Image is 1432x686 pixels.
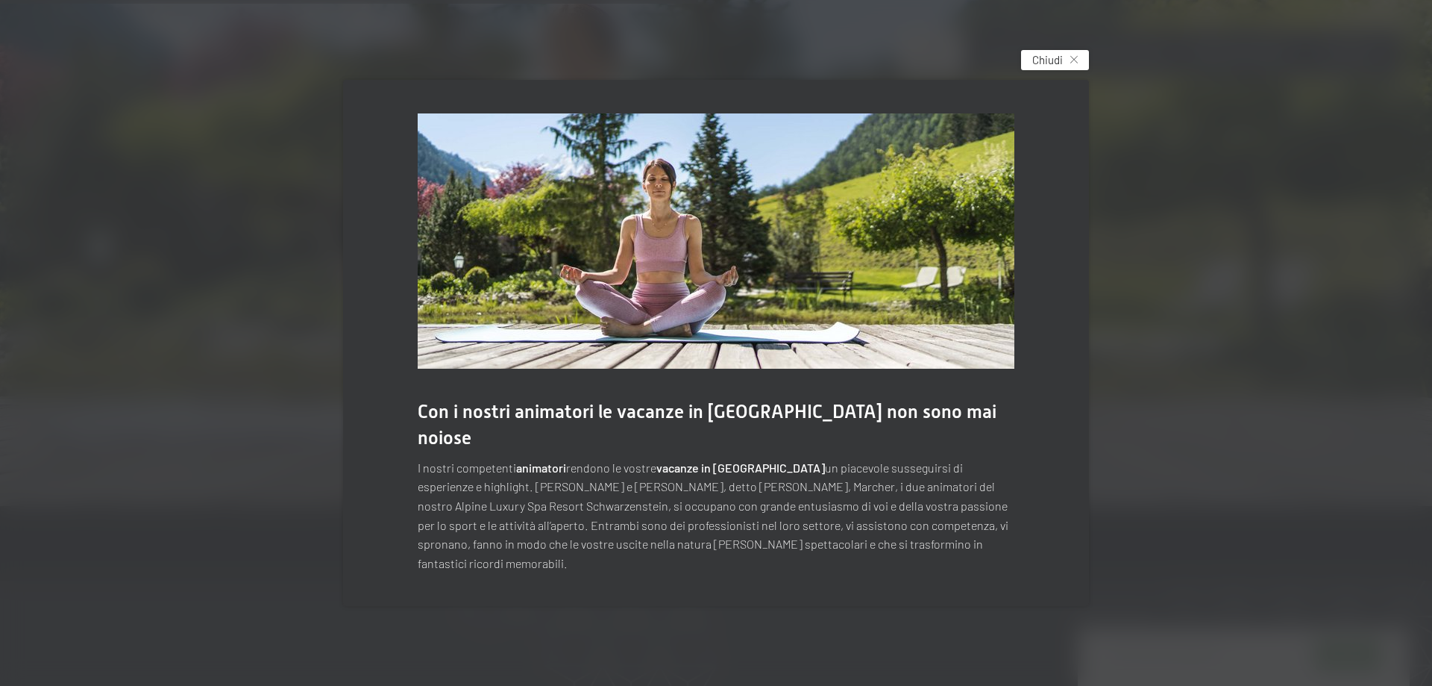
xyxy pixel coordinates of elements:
[418,401,996,449] span: Con i nostri animatori le vacanze in [GEOGRAPHIC_DATA] non sono mai noiose
[1032,52,1063,68] span: Chiudi
[418,113,1014,369] img: vacanza attiva nel hotel Benessere - Hotel con sala fitness - Sala yoga
[656,461,825,475] strong: vacanze in [GEOGRAPHIC_DATA]
[418,458,1014,573] p: I nostri competenti rendono le vostre un piacevole susseguirsi di esperienze e highlight. [PERSON...
[516,461,566,475] strong: animatori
